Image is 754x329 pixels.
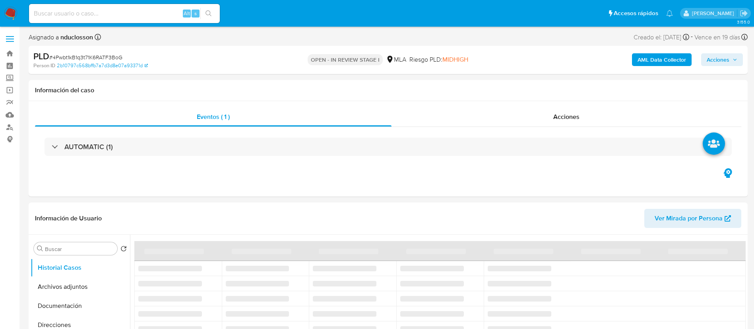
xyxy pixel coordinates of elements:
span: - [691,32,693,43]
a: Notificaciones [666,10,673,17]
input: Buscar usuario o caso... [29,8,220,19]
a: Salir [740,9,748,18]
p: OPEN - IN REVIEW STAGE I [308,54,383,65]
span: s [194,10,197,17]
button: Acciones [701,53,743,66]
div: AUTOMATIC (1) [45,138,732,156]
button: Volver al orden por defecto [120,245,127,254]
div: Creado el: [DATE] [634,32,689,43]
button: AML Data Collector [632,53,692,66]
span: Eventos ( 1 ) [197,112,230,121]
b: nduclosson [59,33,93,42]
h1: Información de Usuario [35,214,102,222]
span: Acciones [553,112,580,121]
button: Ver Mirada por Persona [644,209,741,228]
span: Accesos rápidos [614,9,658,18]
span: Asignado a [29,33,93,42]
button: search-icon [200,8,217,19]
div: MLA [386,55,406,64]
button: Buscar [37,245,43,252]
span: Riesgo PLD: [409,55,468,64]
span: Acciones [707,53,729,66]
b: Person ID [33,62,55,69]
p: nicolas.duclosson@mercadolibre.com [692,10,737,17]
b: PLD [33,50,49,62]
span: MIDHIGH [442,55,468,64]
h1: Información del caso [35,86,741,94]
input: Buscar [45,245,114,253]
span: # 4Pwbt1kB1q3t71K6RATF3BoG [49,53,122,61]
h3: AUTOMATIC (1) [64,142,113,151]
b: AML Data Collector [638,53,686,66]
span: Vence en 19 días [694,33,740,42]
button: Documentación [31,296,130,315]
button: Historial Casos [31,258,130,277]
button: Archivos adjuntos [31,277,130,296]
span: Alt [184,10,190,17]
span: Ver Mirada por Persona [655,209,723,228]
a: 2b10797c568bffb7a7d3d8e07a93371d [57,62,148,69]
